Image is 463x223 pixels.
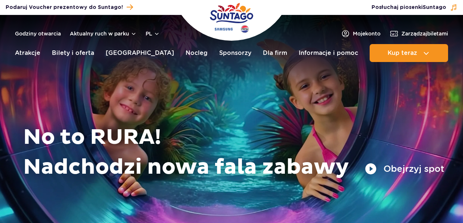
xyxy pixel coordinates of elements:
[52,44,94,62] a: Bilety i oferta
[6,2,133,12] a: Podaruj Voucher prezentowy do Suntago!
[186,44,208,62] a: Nocleg
[219,44,251,62] a: Sponsorzy
[370,44,448,62] button: Kup teraz
[423,5,446,10] span: Suntago
[70,31,137,37] button: Aktualny ruch w parku
[263,44,287,62] a: Dla firm
[299,44,358,62] a: Informacje i pomoc
[401,30,448,37] span: Zarządzaj biletami
[372,4,457,11] button: Posłuchaj piosenkiSuntago
[341,29,380,38] a: Mojekonto
[106,44,174,62] a: [GEOGRAPHIC_DATA]
[365,163,444,175] button: Obejrzyj spot
[146,30,160,37] button: pl
[353,30,380,37] span: Moje konto
[388,50,417,56] span: Kup teraz
[15,30,61,37] a: Godziny otwarcia
[389,29,448,38] a: Zarządzajbiletami
[15,44,40,62] a: Atrakcje
[6,4,123,11] span: Podaruj Voucher prezentowy do Suntago!
[23,123,444,182] h1: No to RURA! Nadchodzi nowa fala zabawy
[372,4,446,11] span: Posłuchaj piosenki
